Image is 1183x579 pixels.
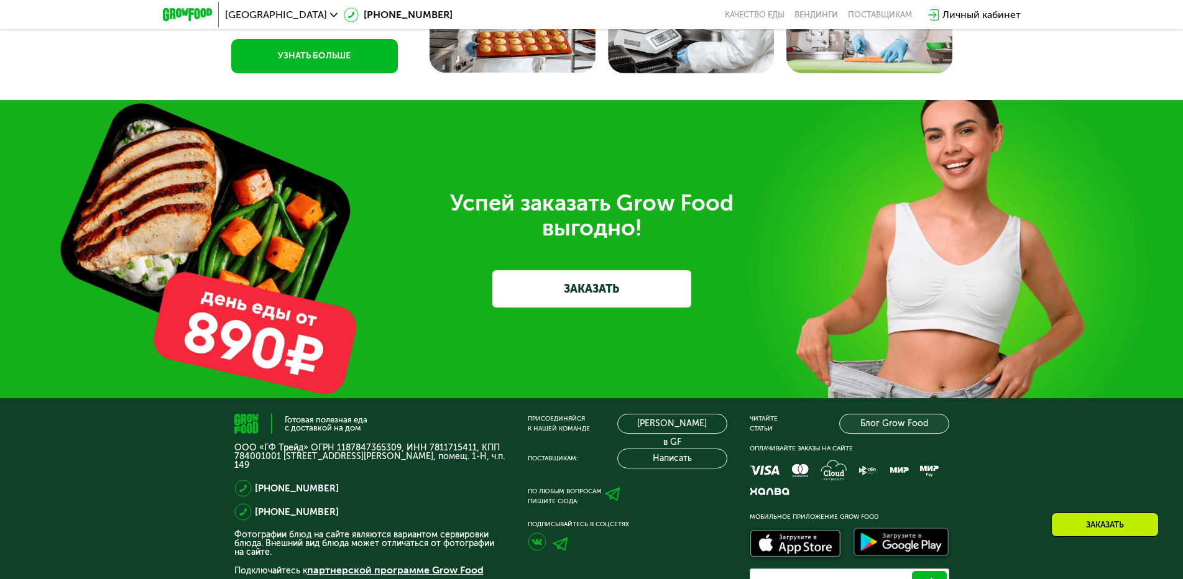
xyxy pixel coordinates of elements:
a: [PHONE_NUMBER] [255,504,339,519]
p: Подключайтесь к [234,563,505,578]
a: Блог Grow Food [839,414,949,434]
div: поставщикам [848,10,912,20]
div: Готовая полезная еда с доставкой на дом [285,416,367,432]
a: [PERSON_NAME] в GF [617,414,727,434]
a: ЗАКАЗАТЬ [492,270,691,308]
div: По любым вопросам пишите сюда: [528,486,602,506]
div: Поставщикам: [528,454,578,463]
div: Подписывайтесь в соцсетях [528,519,727,529]
a: [PHONE_NUMBER] [344,7,453,22]
div: Личный кабинет [942,7,1021,22]
a: Качество еды [725,10,785,20]
span: [GEOGRAPHIC_DATA] [225,10,327,20]
div: Присоединяйся к нашей команде [528,414,590,434]
div: Мобильное приложение Grow Food [750,512,949,522]
button: Написать [617,449,727,468]
div: Оплачивайте заказы на сайте [750,444,949,454]
a: Вендинги [794,10,838,20]
a: [PHONE_NUMBER] [255,481,339,496]
div: Успей заказать Grow Food выгодно! [244,191,940,240]
a: партнерской программе Grow Food [307,564,484,576]
p: Фотографии блюд на сайте являются вариантом сервировки блюда. Внешний вид блюда может отличаться ... [234,531,505,557]
img: Доступно в Google Play [850,526,952,562]
a: УЗНАТЬ БОЛЬШЕ [231,39,398,73]
div: Заказать [1051,513,1159,537]
div: Читайте статьи [750,414,778,434]
p: ООО «ГФ Трейд» ОГРН 1187847365309, ИНН 7811715411, КПП 784001001 [STREET_ADDRESS][PERSON_NAME], п... [234,444,505,470]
